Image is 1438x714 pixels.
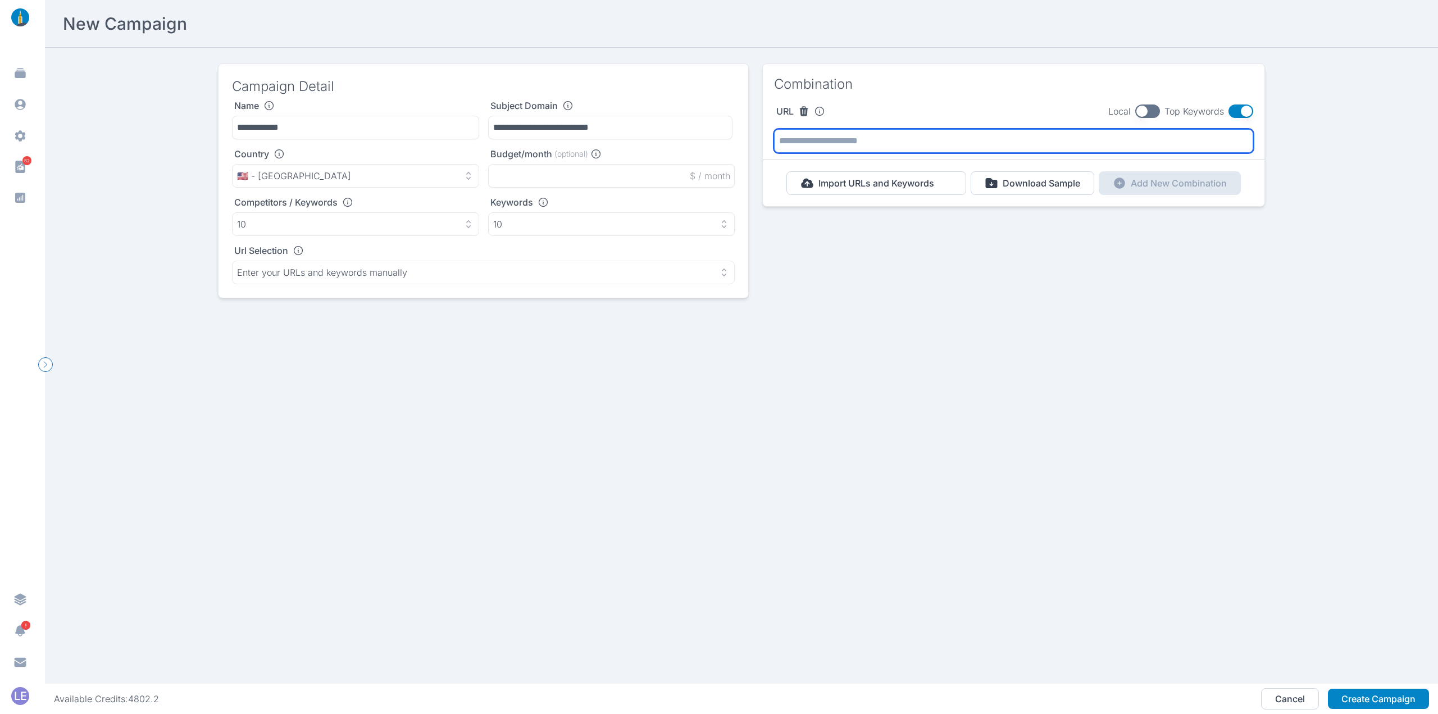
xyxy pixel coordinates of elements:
button: Enter your URLs and keywords manually [232,261,735,284]
img: linklaunch_small.2ae18699.png [7,8,34,26]
div: Available Credits: 4802.2 [54,693,159,704]
label: Subject Domain [490,100,558,111]
button: Create Campaign [1328,689,1429,709]
label: URL [776,106,794,117]
button: 10 [488,212,735,236]
h2: New Campaign [63,13,187,34]
label: Url Selection [234,245,288,256]
label: Country [234,148,269,160]
p: 10 [237,219,246,230]
span: 82 [22,156,31,165]
span: (optional) [554,148,588,160]
button: Cancel [1261,688,1319,710]
label: Budget/month [490,148,552,160]
button: 10 [232,212,479,236]
p: 🇺🇸 - [GEOGRAPHIC_DATA] [237,170,351,181]
button: 🇺🇸 - [GEOGRAPHIC_DATA] [232,164,479,188]
h3: Campaign Detail [232,78,735,95]
span: Local [1108,106,1131,117]
button: Import URLs and Keywords [786,171,966,195]
h3: Combination [774,75,853,93]
p: Import URLs and Keywords [818,178,934,189]
p: Enter your URLs and keywords manually [237,267,407,278]
p: Add New Combination [1131,178,1227,189]
label: Name [234,100,259,111]
button: Add New Combination [1099,171,1241,195]
p: $ / month [690,170,730,181]
span: Top Keywords [1164,106,1224,117]
button: Download Sample [971,171,1094,195]
label: Competitors / Keywords [234,197,338,208]
label: Keywords [490,197,533,208]
p: 10 [493,219,502,230]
